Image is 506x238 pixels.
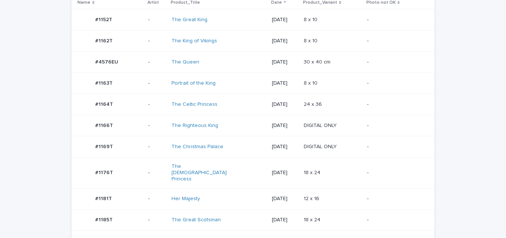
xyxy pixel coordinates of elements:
p: - [148,17,166,23]
p: [DATE] [272,17,298,23]
p: [DATE] [272,59,298,65]
p: - [148,144,166,150]
p: 30 x 40 cm [304,58,332,65]
p: - [148,196,166,202]
p: - [148,101,166,108]
tr: #1185T#1185T -The Great Scotsman [DATE]18 x 2418 x 24 - [71,209,435,231]
p: - [367,144,423,150]
p: [DATE] [272,217,298,223]
p: 8 x 10 [304,79,319,87]
p: #1162T [95,36,114,44]
p: DIGITAL ONLY [304,121,338,129]
p: [DATE] [272,170,298,176]
p: 18 x 24 [304,215,322,223]
a: The [DEMOGRAPHIC_DATA] Princess [172,163,233,182]
p: [DATE] [272,101,298,108]
p: - [367,59,423,65]
p: [DATE] [272,144,298,150]
p: [DATE] [272,80,298,87]
p: #1185T [95,215,114,223]
a: The Queen [172,59,199,65]
p: 8 x 10 [304,36,319,44]
tr: #1181T#1181T -Her Majesty [DATE]12 x 1612 x 16 - [71,188,435,209]
p: - [148,80,166,87]
p: #1169T [95,142,114,150]
tr: #1162T#1162T -The King of Vikings [DATE]8 x 108 x 10 - [71,30,435,52]
a: The Righteous King [172,123,218,129]
tr: #1152T#1152T -The Great King [DATE]8 x 108 x 10 - [71,9,435,30]
a: The King of Vikings [172,38,217,44]
p: [DATE] [272,123,298,129]
a: Her Majesty [172,196,200,202]
p: - [148,170,166,176]
p: [DATE] [272,38,298,44]
p: 8 x 10 [304,15,319,23]
p: #1163T [95,79,114,87]
a: The Christmas Palace [172,144,223,150]
p: - [367,170,423,176]
tr: #1176T#1176T -The [DEMOGRAPHIC_DATA] Princess [DATE]18 x 2418 x 24 - [71,157,435,188]
a: The Great King [172,17,207,23]
p: - [367,217,423,223]
p: [DATE] [272,196,298,202]
p: - [367,80,423,87]
p: #1181T [95,194,113,202]
tr: #1164T#1164T -The Celtic Princess [DATE]24 x 3624 x 36 - [71,94,435,115]
p: #1176T [95,168,114,176]
tr: #1166T#1166T -The Righteous King [DATE]DIGITAL ONLYDIGITAL ONLY - [71,115,435,136]
p: - [367,17,423,23]
p: - [148,38,166,44]
p: - [148,217,166,223]
tr: #1169T#1169T -The Christmas Palace [DATE]DIGITAL ONLYDIGITAL ONLY - [71,136,435,157]
a: The Great Scotsman [172,217,221,223]
p: #1166T [95,121,114,129]
p: #1152T [95,15,114,23]
p: - [367,38,423,44]
p: - [148,59,166,65]
p: - [367,123,423,129]
a: The Celtic Princess [172,101,217,108]
p: 18 x 24 [304,168,322,176]
p: #1164T [95,100,114,108]
p: DIGITAL ONLY [304,142,338,150]
p: 12 x 16 [304,194,321,202]
p: - [367,196,423,202]
p: 24 x 36 [304,100,323,108]
p: - [367,101,423,108]
p: - [148,123,166,129]
a: Portrait of the King [172,80,216,87]
tr: #4576EU#4576EU -The Queen [DATE]30 x 40 cm30 x 40 cm - [71,52,435,73]
p: #4576EU [95,58,120,65]
tr: #1163T#1163T -Portrait of the King [DATE]8 x 108 x 10 - [71,73,435,94]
